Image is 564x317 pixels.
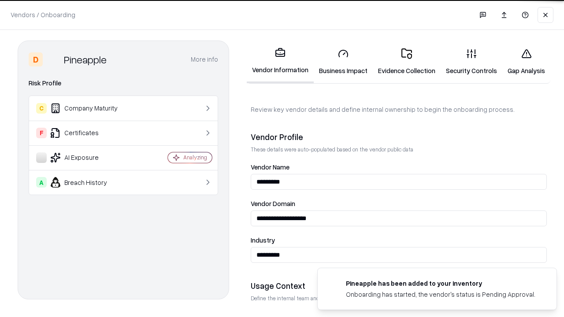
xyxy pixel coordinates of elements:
[64,52,107,66] div: Pineapple
[251,237,547,243] label: Industry
[314,41,373,82] a: Business Impact
[251,164,547,170] label: Vendor Name
[46,52,60,66] img: Pineapple
[36,128,47,138] div: F
[251,105,547,114] p: Review key vendor details and define internal ownership to begin the onboarding process.
[251,132,547,142] div: Vendor Profile
[11,10,75,19] p: Vendors / Onboarding
[36,152,141,163] div: AI Exposure
[346,290,535,299] div: Onboarding has started, the vendor's status is Pending Approval.
[441,41,502,82] a: Security Controls
[29,78,218,88] div: Risk Profile
[247,41,314,83] a: Vendor Information
[36,103,47,114] div: C
[502,41,550,82] a: Gap Analysis
[29,52,43,66] div: D
[183,154,207,161] div: Analyzing
[373,41,441,82] a: Evidence Collection
[251,280,547,291] div: Usage Context
[36,177,47,188] div: A
[251,295,547,302] p: Define the internal team and reason for using this vendor. This helps assess business relevance a...
[191,52,218,67] button: More info
[36,103,141,114] div: Company Maturity
[36,128,141,138] div: Certificates
[346,279,535,288] div: Pineapple has been added to your inventory
[36,177,141,188] div: Breach History
[328,279,339,289] img: pineappleenergy.com
[251,146,547,153] p: These details were auto-populated based on the vendor public data
[251,200,547,207] label: Vendor Domain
